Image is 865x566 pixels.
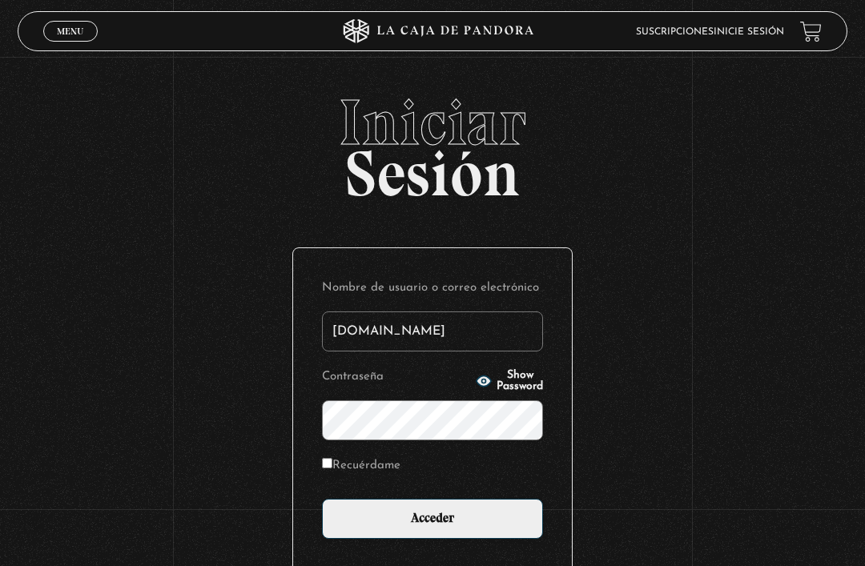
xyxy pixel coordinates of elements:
h2: Sesión [18,90,848,193]
span: Show Password [497,370,543,392]
a: Suscripciones [636,27,714,37]
input: Acceder [322,499,543,539]
a: Inicie sesión [714,27,784,37]
label: Nombre de usuario o correo electrónico [322,277,543,299]
input: Recuérdame [322,458,332,468]
label: Recuérdame [322,455,400,476]
label: Contraseña [322,366,471,387]
span: Iniciar [18,90,848,155]
button: Show Password [476,370,543,392]
span: Menu [57,26,83,36]
a: View your shopping cart [800,21,822,42]
span: Cerrar [52,40,90,51]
